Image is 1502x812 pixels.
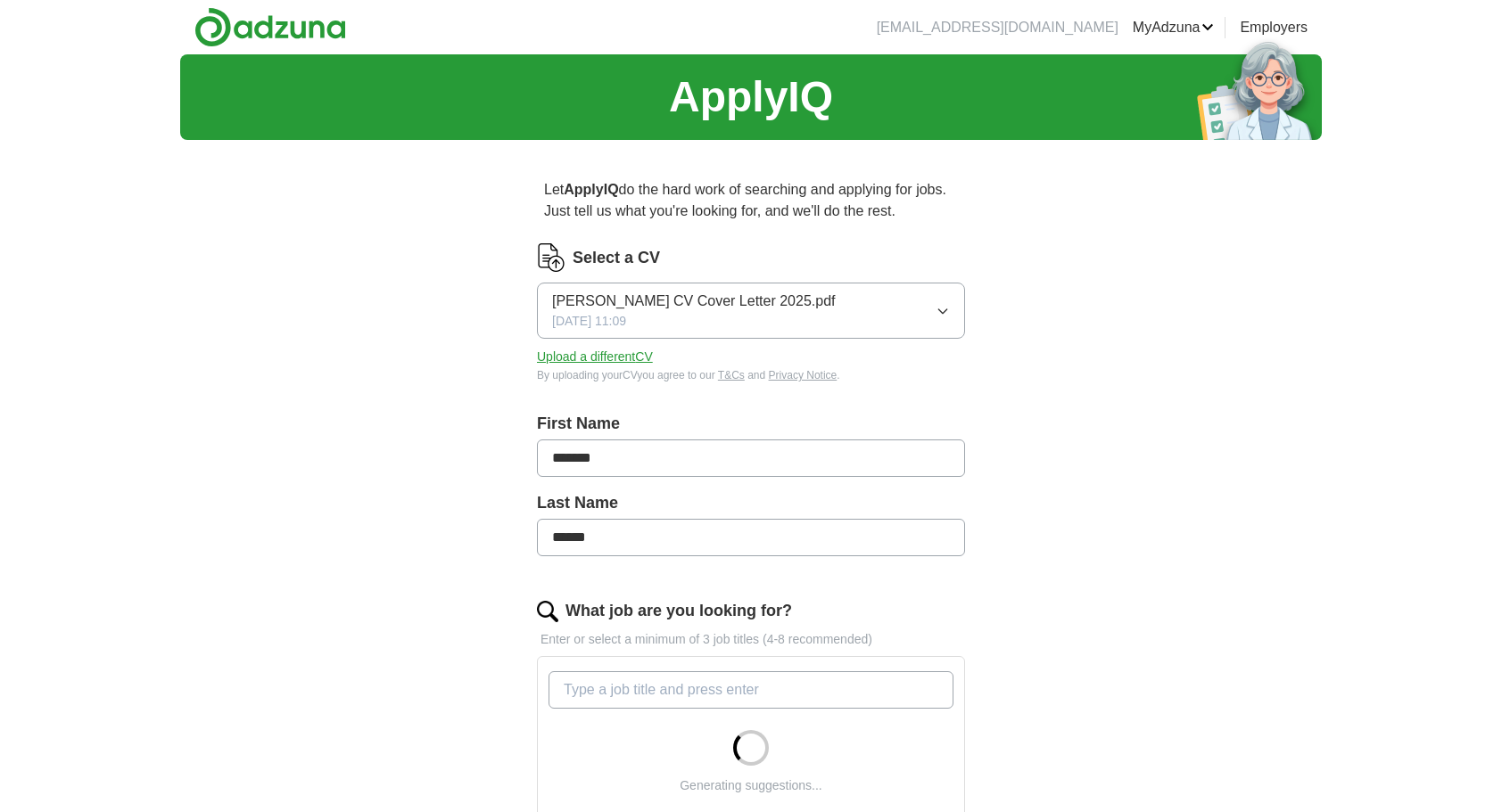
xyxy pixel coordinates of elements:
[552,312,626,331] span: [DATE] 11:09
[537,283,965,339] button: [PERSON_NAME] CV Cover Letter 2025.pdf[DATE] 11:09
[537,172,965,229] p: Let do the hard work of searching and applying for jobs. Just tell us what you're looking for, an...
[565,599,792,623] label: What job are you looking for?
[669,65,833,129] h1: ApplyIQ
[537,243,565,272] img: CV Icon
[537,367,965,383] div: By uploading your CV you agree to our and .
[194,7,346,47] img: Adzuna logo
[1133,17,1215,38] a: MyAdzuna
[564,182,618,197] strong: ApplyIQ
[877,17,1118,38] li: [EMAIL_ADDRESS][DOMAIN_NAME]
[537,630,965,649] p: Enter or select a minimum of 3 job titles (4-8 recommended)
[537,412,965,436] label: First Name
[552,291,835,312] span: [PERSON_NAME] CV Cover Letter 2025.pdf
[537,348,653,366] button: Upload a differentCV
[537,491,965,515] label: Last Name
[573,246,660,270] label: Select a CV
[769,369,838,381] a: Privacy Notice
[537,601,558,622] img: search.png
[718,369,745,381] a: T&Cs
[1240,17,1308,38] a: Employers
[680,776,822,795] div: Generating suggestions...
[549,671,953,709] input: Type a job title and press enter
